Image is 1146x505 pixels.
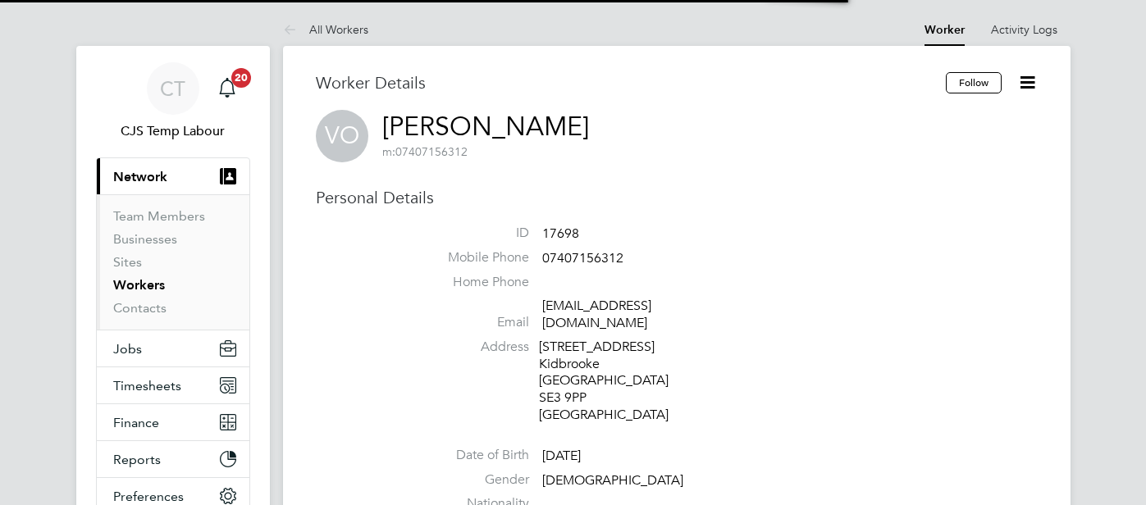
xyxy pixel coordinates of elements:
a: Workers [113,277,165,293]
a: CTCJS Temp Labour [96,62,250,141]
span: Preferences [113,489,184,504]
span: 20 [231,68,251,88]
span: CT [160,78,185,99]
span: [DEMOGRAPHIC_DATA] [542,472,683,489]
div: Network [97,194,249,330]
button: Follow [946,72,1002,93]
label: Address [414,339,529,356]
a: Businesses [113,231,177,247]
a: 20 [211,62,244,115]
label: Date of Birth [414,447,529,464]
a: Team Members [113,208,205,224]
a: Contacts [113,300,167,316]
span: Finance [113,415,159,430]
a: Worker [925,23,965,37]
span: m: [382,144,395,159]
h3: Worker Details [316,72,946,93]
a: All Workers [283,22,368,37]
span: CJS Temp Labour [96,121,250,141]
button: Network [97,158,249,194]
a: [EMAIL_ADDRESS][DOMAIN_NAME] [542,298,651,331]
span: Timesheets [113,378,181,394]
span: VO [316,110,368,162]
button: Finance [97,404,249,440]
a: Sites [113,254,142,270]
span: [DATE] [542,448,581,464]
label: ID [414,225,529,242]
button: Timesheets [97,367,249,403]
span: 07407156312 [542,250,623,266]
a: Activity Logs [991,22,1057,37]
button: Reports [97,441,249,477]
label: Mobile Phone [414,249,529,266]
label: Home Phone [414,274,529,291]
span: 07407156312 [382,144,468,159]
span: Network [113,169,167,184]
div: [STREET_ADDRESS] Kidbrooke [GEOGRAPHIC_DATA] SE3 9PP [GEOGRAPHIC_DATA] [539,339,695,424]
a: [PERSON_NAME] [382,111,589,143]
span: Reports [113,452,161,467]
label: Email [414,314,529,331]
h3: Personal Details [316,187,1038,208]
button: Jobs [97,330,249,366]
span: 17698 [542,225,579,242]
label: Gender [414,471,529,489]
span: Jobs [113,341,142,357]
